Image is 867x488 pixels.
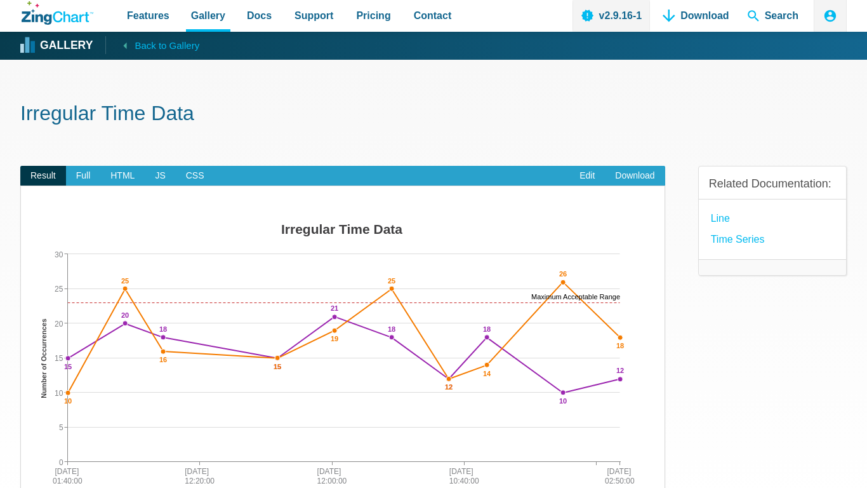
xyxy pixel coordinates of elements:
[66,166,101,186] span: Full
[176,166,215,186] span: CSS
[414,7,452,24] span: Contact
[40,40,93,51] strong: Gallery
[711,210,730,227] a: Line
[605,166,665,186] a: Download
[295,7,333,24] span: Support
[145,166,175,186] span: JS
[20,100,847,129] h1: Irregular Time Data
[20,166,66,186] span: Result
[247,7,272,24] span: Docs
[135,37,199,54] span: Back to Gallery
[569,166,605,186] a: Edit
[22,36,93,55] a: Gallery
[105,36,199,54] a: Back to Gallery
[356,7,390,24] span: Pricing
[191,7,225,24] span: Gallery
[100,166,145,186] span: HTML
[711,231,765,248] a: time series
[127,7,169,24] span: Features
[709,177,836,191] h3: Related Documentation:
[22,1,93,25] a: ZingChart Logo. Click to return to the homepage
